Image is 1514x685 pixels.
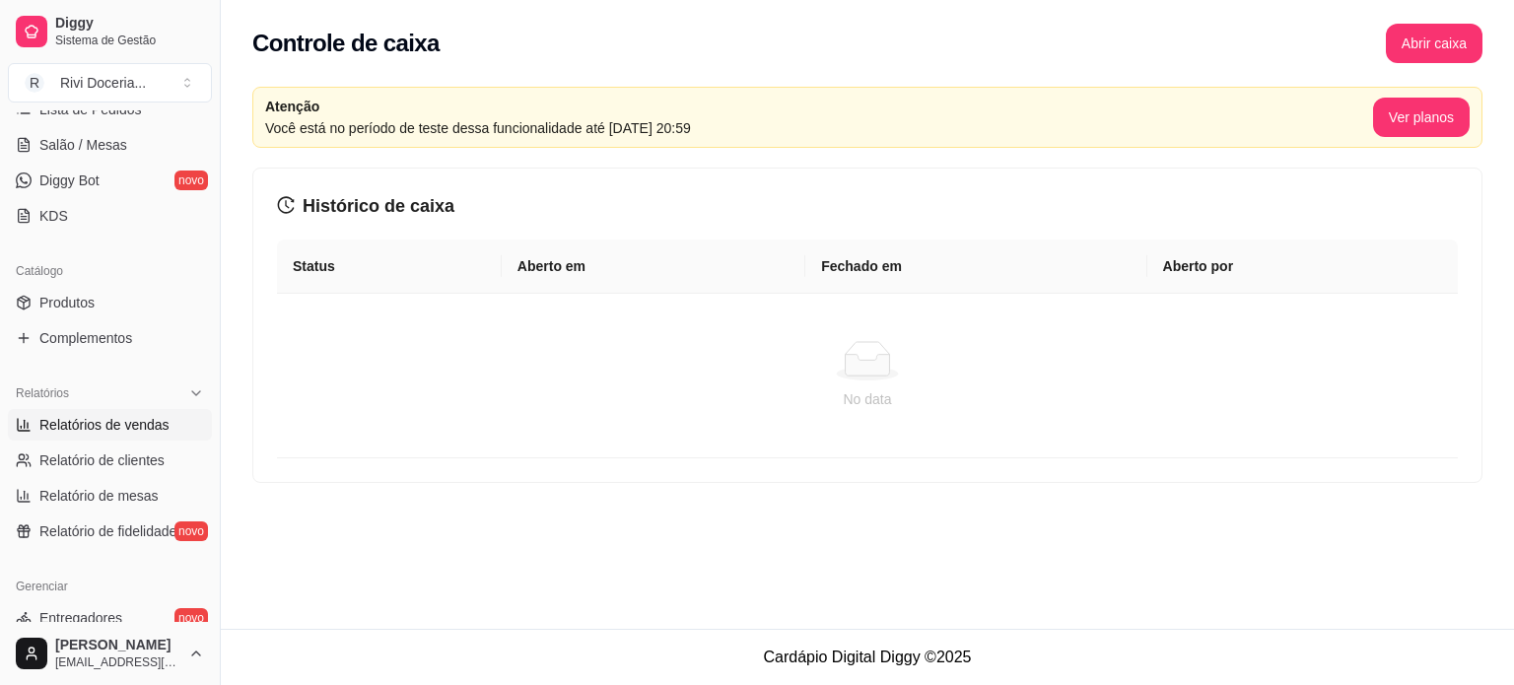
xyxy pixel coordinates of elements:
span: Relatório de fidelidade [39,521,176,541]
button: [PERSON_NAME][EMAIL_ADDRESS][DOMAIN_NAME] [8,630,212,677]
span: Complementos [39,328,132,348]
span: [EMAIL_ADDRESS][DOMAIN_NAME] [55,654,180,670]
a: Relatório de fidelidadenovo [8,515,212,547]
span: R [25,73,44,93]
div: Rivi Doceria ... [60,73,146,93]
a: Diggy Botnovo [8,165,212,196]
span: Relatório de mesas [39,486,159,506]
a: Ver planos [1373,109,1470,125]
a: Relatório de clientes [8,445,212,476]
a: Produtos [8,287,212,318]
span: Entregadores [39,608,122,628]
button: Select a team [8,63,212,103]
h2: Controle de caixa [252,28,440,59]
span: Diggy [55,15,204,33]
span: [PERSON_NAME] [55,637,180,654]
article: Você está no período de teste dessa funcionalidade até [DATE] 20:59 [265,117,1373,139]
th: Status [277,240,502,294]
th: Fechado em [805,240,1146,294]
span: Salão / Mesas [39,135,127,155]
span: Sistema de Gestão [55,33,204,48]
div: No data [301,388,1434,410]
button: Ver planos [1373,98,1470,137]
a: Entregadoresnovo [8,602,212,634]
span: history [277,196,295,214]
a: Salão / Mesas [8,129,212,161]
button: Abrir caixa [1386,24,1482,63]
div: Gerenciar [8,571,212,602]
th: Aberto por [1147,240,1458,294]
span: Produtos [39,293,95,312]
h3: Histórico de caixa [277,192,1458,220]
a: Relatórios de vendas [8,409,212,441]
a: DiggySistema de Gestão [8,8,212,55]
a: Relatório de mesas [8,480,212,512]
span: Diggy Bot [39,171,100,190]
span: Relatório de clientes [39,450,165,470]
footer: Cardápio Digital Diggy © 2025 [221,629,1514,685]
div: Catálogo [8,255,212,287]
span: Relatórios de vendas [39,415,170,435]
th: Aberto em [502,240,805,294]
span: KDS [39,206,68,226]
a: Complementos [8,322,212,354]
span: Relatórios [16,385,69,401]
a: KDS [8,200,212,232]
article: Atenção [265,96,1373,117]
